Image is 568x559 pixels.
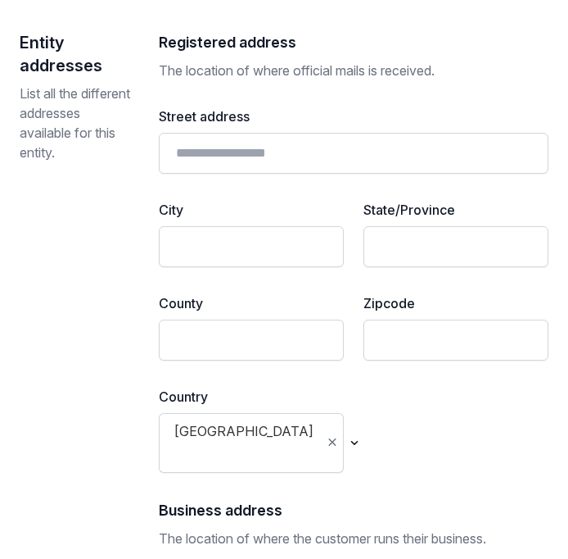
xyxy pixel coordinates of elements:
[363,200,548,220] label: State/Province
[159,529,549,548] p: The location of where the customer runs their business.
[20,84,133,162] p: List all the different addresses available for this entity.
[159,387,344,407] label: Country
[159,107,549,126] label: Street address
[170,421,315,441] span: [GEOGRAPHIC_DATA]
[159,200,344,220] label: City
[20,31,133,77] h2: Entity addresses
[167,418,336,468] div: Search for option
[169,444,321,464] input: Search for option
[159,61,549,80] p: The location of where official mails is received.
[159,293,344,313] label: County
[325,431,340,454] button: Clear Selected
[159,499,549,522] h2: Business address
[159,31,549,54] h2: Registered address
[363,293,548,313] label: Zipcode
